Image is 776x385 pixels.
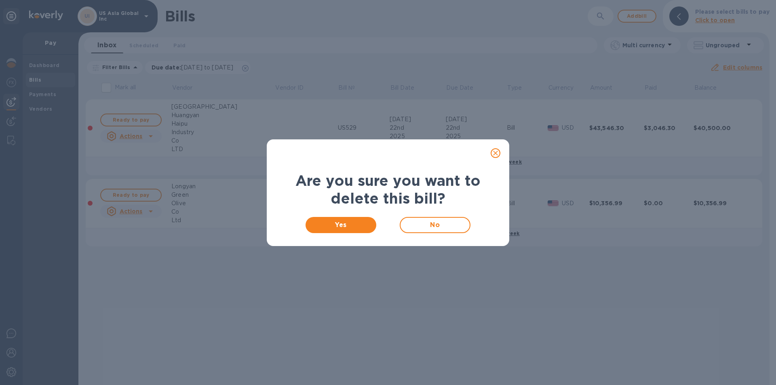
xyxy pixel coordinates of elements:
[407,220,463,230] span: No
[306,217,376,233] button: Yes
[400,217,470,233] button: No
[295,172,481,207] b: Are you sure you want to delete this bill?
[312,220,370,230] span: Yes
[486,143,505,163] button: close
